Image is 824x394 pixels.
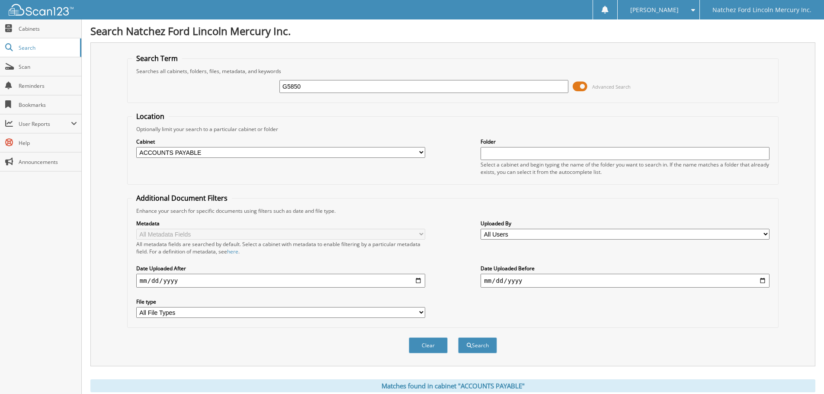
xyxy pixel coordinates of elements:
div: All metadata fields are searched by default. Select a cabinet with metadata to enable filtering b... [136,240,425,255]
label: File type [136,298,425,305]
label: Metadata [136,220,425,227]
img: scan123-logo-white.svg [9,4,74,16]
legend: Location [132,112,169,121]
span: Advanced Search [592,83,631,90]
div: Optionally limit your search to a particular cabinet or folder [132,125,774,133]
label: Date Uploaded After [136,265,425,272]
span: Search [19,44,76,51]
div: Searches all cabinets, folders, files, metadata, and keywords [132,67,774,75]
h1: Search Natchez Ford Lincoln Mercury Inc. [90,24,815,38]
span: Announcements [19,158,77,166]
input: end [481,274,769,288]
legend: Search Term [132,54,182,63]
button: Clear [409,337,448,353]
button: Search [458,337,497,353]
span: Natchez Ford Lincoln Mercury Inc. [712,7,811,13]
a: here [227,248,238,255]
div: Enhance your search for specific documents using filters such as date and file type. [132,207,774,215]
span: Scan [19,63,77,70]
span: [PERSON_NAME] [630,7,679,13]
input: start [136,274,425,288]
label: Uploaded By [481,220,769,227]
legend: Additional Document Filters [132,193,232,203]
label: Folder [481,138,769,145]
label: Date Uploaded Before [481,265,769,272]
span: Help [19,139,77,147]
span: Bookmarks [19,101,77,109]
div: Select a cabinet and begin typing the name of the folder you want to search in. If the name match... [481,161,769,176]
span: Cabinets [19,25,77,32]
span: User Reports [19,120,71,128]
label: Cabinet [136,138,425,145]
div: Matches found in cabinet "ACCOUNTS PAYABLE" [90,379,815,392]
span: Reminders [19,82,77,90]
